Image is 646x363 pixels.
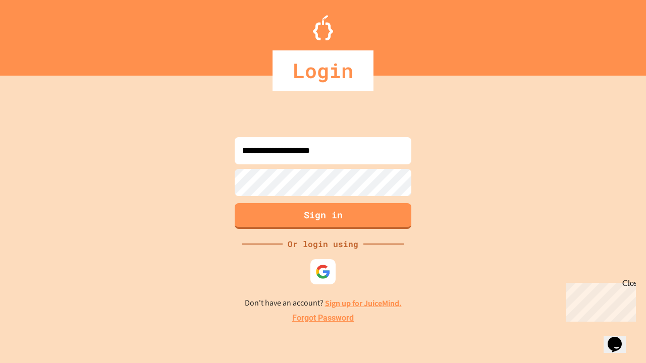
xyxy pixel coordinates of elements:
a: Forgot Password [292,312,354,324]
div: Or login using [283,238,363,250]
div: Login [273,50,373,91]
iframe: chat widget [604,323,636,353]
p: Don't have an account? [245,297,402,310]
img: google-icon.svg [315,264,331,279]
div: Chat with us now!Close [4,4,70,64]
iframe: chat widget [562,279,636,322]
img: Logo.svg [313,15,333,40]
a: Sign up for JuiceMind. [325,298,402,309]
button: Sign in [235,203,411,229]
